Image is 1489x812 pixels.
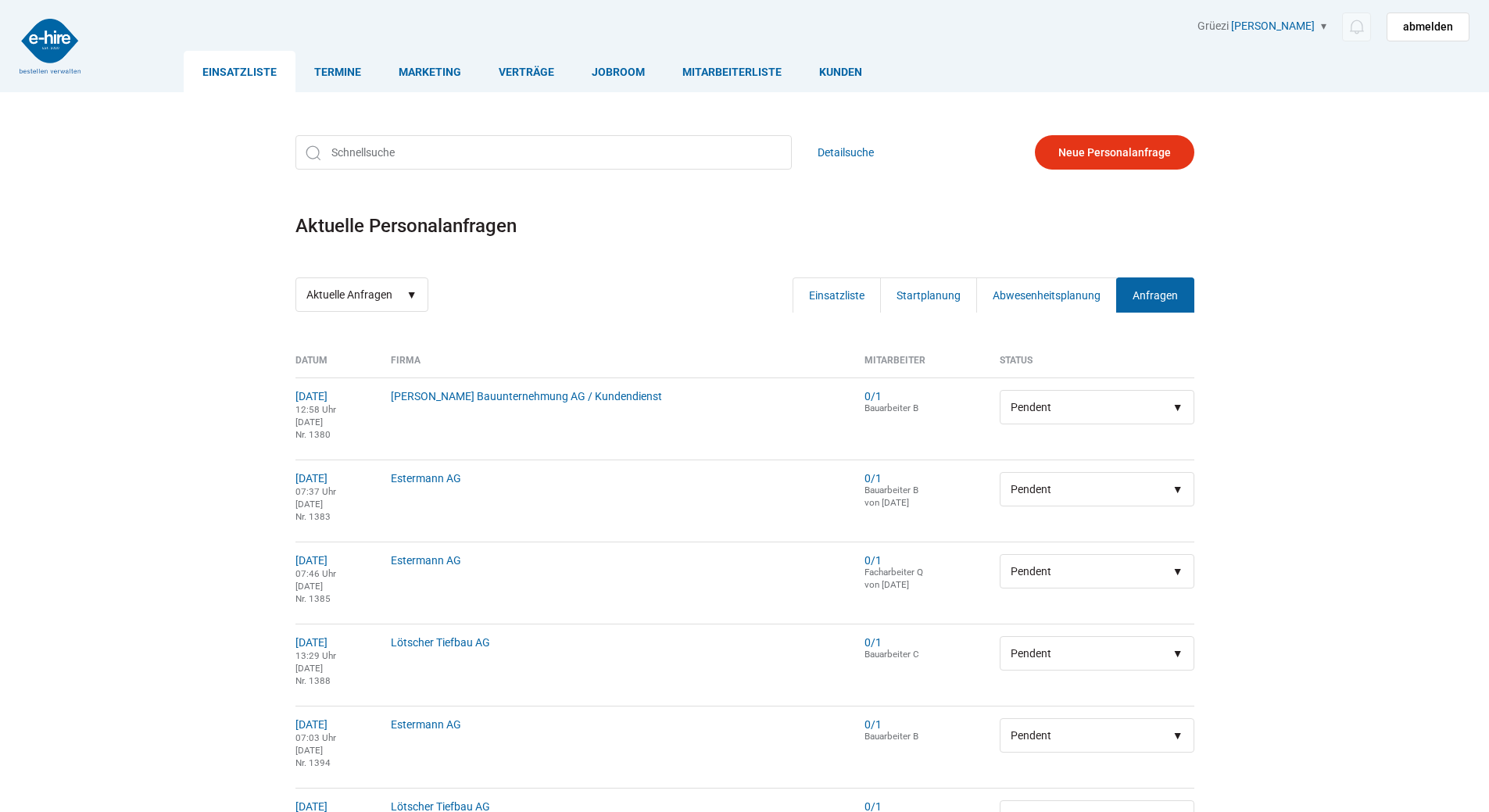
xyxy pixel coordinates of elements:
a: Lötscher Tiefbau AG [391,636,490,649]
a: [DATE] [295,472,328,485]
small: von [DATE] [864,579,909,590]
a: Termine [295,51,380,92]
a: Marketing [380,51,480,92]
a: Einsatzliste [793,277,881,313]
small: 07:03 Uhr [295,732,336,743]
a: abmelden [1387,13,1469,41]
th: Status [988,355,1194,377]
div: Bauarbeiter C [864,649,976,660]
a: 0/1 [864,554,882,567]
a: 0/1 [864,390,882,402]
a: [PERSON_NAME] [1231,20,1315,32]
a: Jobroom [573,51,664,92]
a: [PERSON_NAME] Bauunternehmung AG / Kundendienst [391,390,662,402]
a: [DATE] [295,390,328,402]
a: 0/1 [864,718,882,731]
a: [DATE] [295,636,328,649]
div: Facharbeiter Q [864,567,976,578]
small: Nr. 1385 [295,593,331,604]
h1: Aktuelle Personalanfragen [295,209,1194,242]
small: Nr. 1383 [295,511,331,522]
a: Anfragen [1116,277,1194,313]
a: [DATE] [295,554,328,567]
a: 0/1 [864,636,882,649]
a: Kunden [800,51,881,92]
small: [DATE] [295,663,323,674]
small: 07:46 Uhr [295,568,336,579]
small: 07:37 Uhr [295,486,336,497]
a: Abwesenheitsplanung [976,277,1117,313]
div: Bauarbeiter B [864,485,976,495]
small: Nr. 1380 [295,429,331,440]
small: Nr. 1388 [295,675,331,686]
th: Mitarbeiter [853,355,988,377]
input: Schnellsuche [295,135,792,170]
small: [DATE] [295,417,323,427]
a: Startplanung [880,277,977,313]
a: Estermann AG [391,472,461,485]
small: 13:29 Uhr [295,650,336,661]
div: Bauarbeiter B [864,402,976,413]
a: Estermann AG [391,718,461,731]
small: Nr. 1394 [295,757,331,768]
th: Firma [379,355,853,377]
a: 0/1 [864,472,882,485]
small: 12:58 Uhr [295,404,336,415]
img: icon-notification.svg [1347,17,1366,37]
small: von [DATE] [864,497,909,508]
img: logo2.png [20,19,81,73]
a: Einsatzliste [184,51,295,92]
div: Bauarbeiter B [864,731,976,742]
div: Grüezi [1197,20,1469,41]
a: Detailsuche [818,135,874,170]
a: Verträge [480,51,573,92]
a: Mitarbeiterliste [664,51,800,92]
small: [DATE] [295,745,323,756]
small: [DATE] [295,499,323,510]
a: [DATE] [295,718,328,731]
small: [DATE] [295,581,323,592]
th: Datum [295,355,380,377]
a: Neue Personalanfrage [1035,135,1194,170]
a: Estermann AG [391,554,461,567]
